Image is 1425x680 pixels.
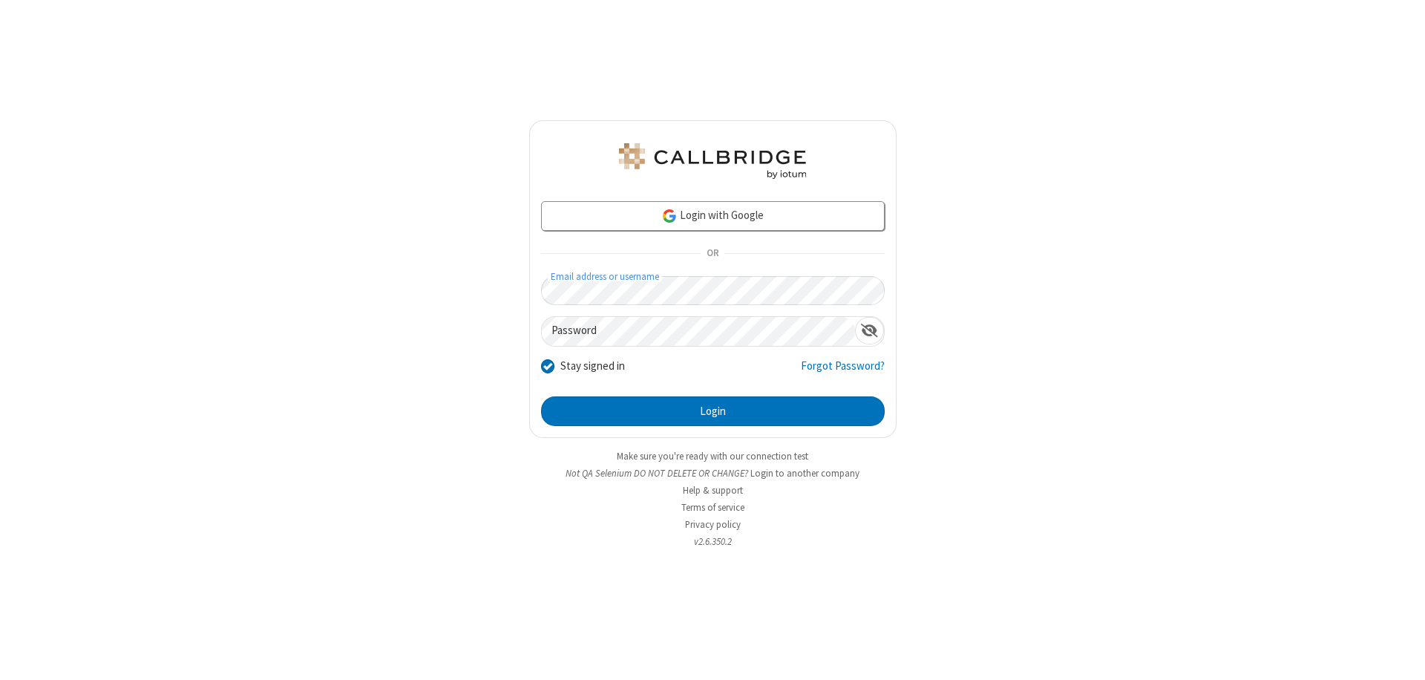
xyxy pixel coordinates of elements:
label: Stay signed in [560,358,625,375]
li: v2.6.350.2 [529,534,897,549]
iframe: Chat [1388,641,1414,670]
input: Email address or username [541,276,885,305]
li: Not QA Selenium DO NOT DELETE OR CHANGE? [529,466,897,480]
div: Show password [855,317,884,344]
a: Make sure you're ready with our connection test [617,450,808,462]
span: OR [701,243,724,264]
a: Privacy policy [685,518,741,531]
a: Help & support [683,484,743,497]
a: Login with Google [541,201,885,231]
img: QA Selenium DO NOT DELETE OR CHANGE [616,143,809,179]
button: Login to another company [750,466,859,480]
img: google-icon.png [661,208,678,224]
a: Terms of service [681,501,744,514]
a: Forgot Password? [801,358,885,386]
input: Password [542,317,855,346]
button: Login [541,396,885,426]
